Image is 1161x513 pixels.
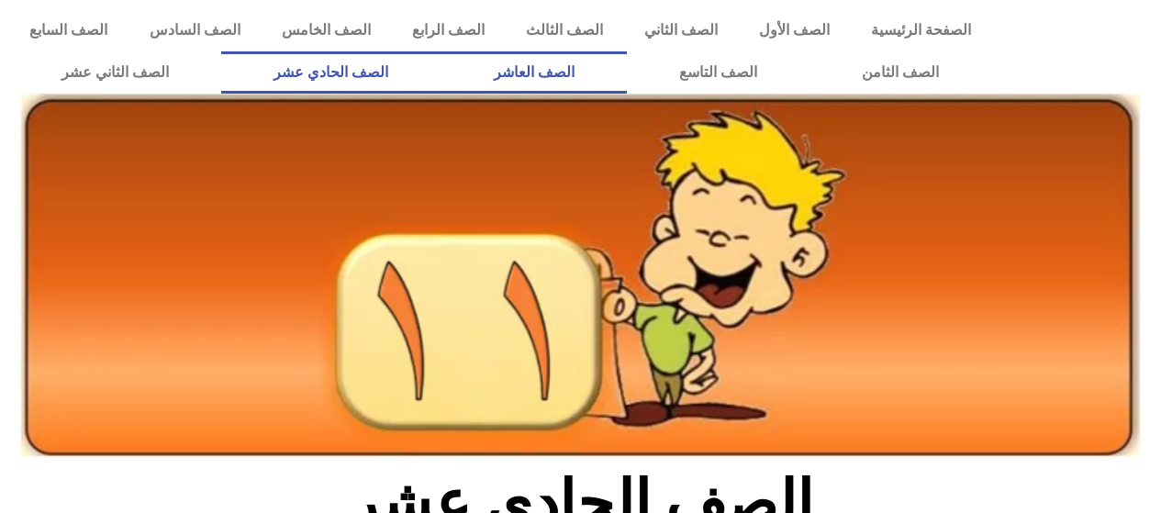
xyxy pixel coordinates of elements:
a: الصفحة الرئيسية [850,9,991,51]
a: الصف السادس [128,9,261,51]
a: الصف الخامس [261,9,391,51]
a: الصف الأول [738,9,850,51]
a: الصف السابع [9,9,128,51]
a: الصف الثامن [809,51,991,94]
a: الصف الحادي عشر [221,51,441,94]
a: الصف الثاني عشر [9,51,221,94]
a: الصف التاسع [627,51,809,94]
a: الصف العاشر [441,51,627,94]
a: الصف الرابع [391,9,505,51]
a: الصف الثالث [505,9,623,51]
a: الصف الثاني [623,9,738,51]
